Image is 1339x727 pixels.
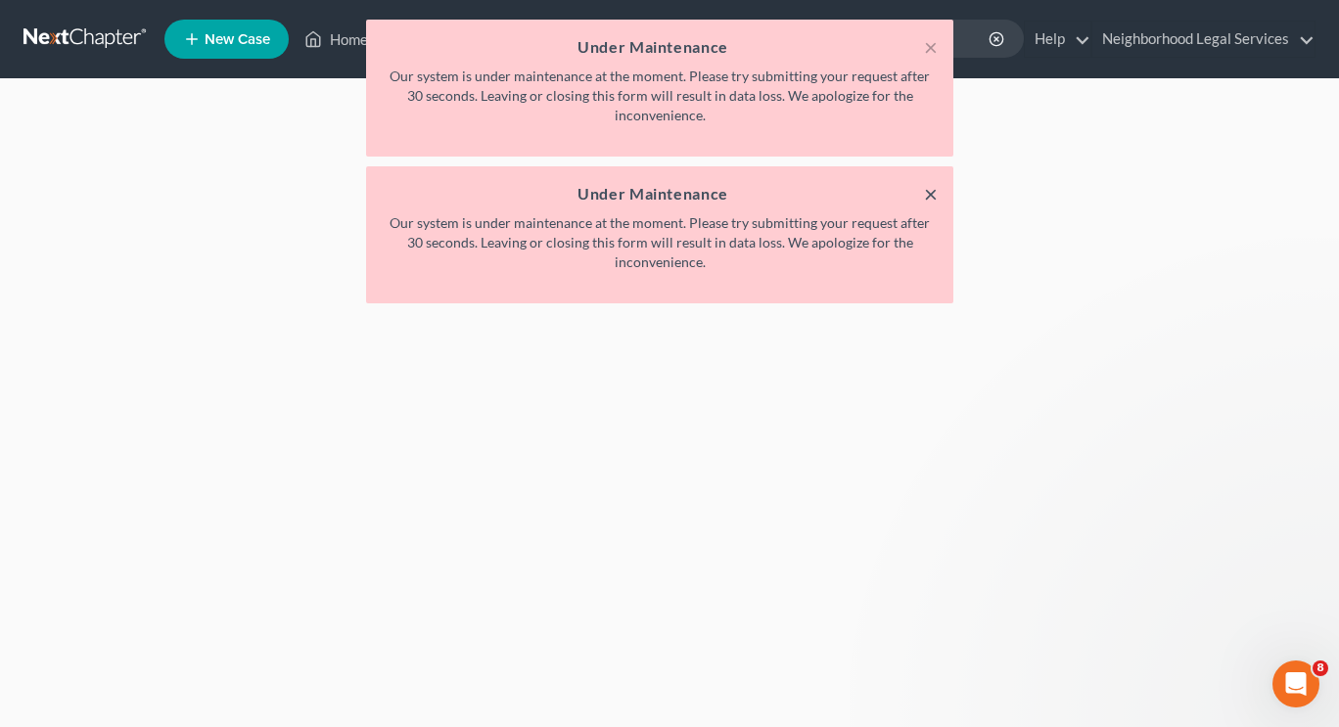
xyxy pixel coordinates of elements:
[1272,660,1319,707] iframe: Intercom live chat
[1313,660,1328,676] span: 8
[382,67,938,125] p: Our system is under maintenance at the moment. Please try submitting your request after 30 second...
[382,213,938,272] p: Our system is under maintenance at the moment. Please try submitting your request after 30 second...
[924,182,938,205] button: ×
[947,537,1339,674] iframe: Intercom notifications message
[382,35,938,59] h5: Under Maintenance
[924,35,938,59] button: ×
[382,182,938,205] h5: Under Maintenance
